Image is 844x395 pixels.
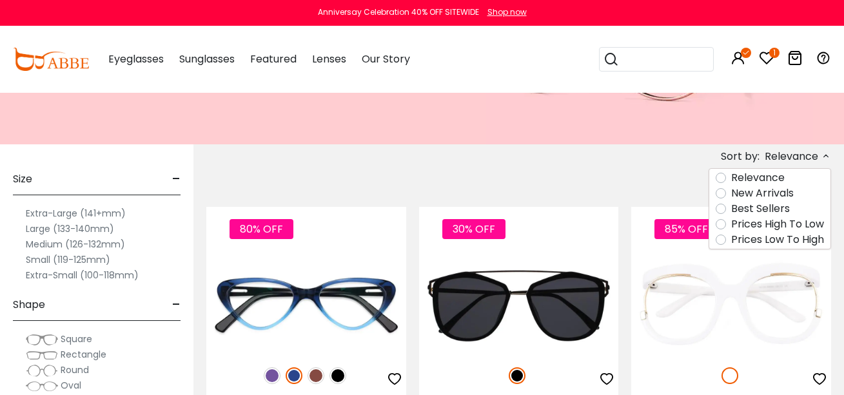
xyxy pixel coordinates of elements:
span: 30% OFF [442,219,505,239]
span: Square [61,332,92,345]
label: Extra-Large (141+mm) [26,206,126,221]
img: Brown [308,367,324,384]
img: Black [329,367,346,384]
img: Square.png [26,333,58,346]
label: Medium (126-132mm) [26,236,125,252]
label: Extra-Small (100-118mm) [26,267,139,283]
img: Blue Hannah - Acetate ,Universal Bridge Fit [206,253,406,353]
img: Purple [264,367,280,384]
span: Sunglasses [179,52,235,66]
label: Large (133-140mm) [26,221,114,236]
span: Sort by: [721,149,760,164]
span: Shape [13,289,45,320]
span: Lenses [312,52,346,66]
label: Best Sellers [731,201,790,217]
label: New Arrivals [731,186,794,201]
a: Shop now [481,6,527,17]
label: Small (119-125mm) [26,252,110,267]
span: Oval [61,379,81,392]
label: Relevance [731,170,785,186]
span: 85% OFF [654,219,718,239]
span: Size [13,164,32,195]
div: Anniversay Celebration 40% OFF SITEWIDE [318,6,479,18]
img: abbeglasses.com [13,48,89,71]
img: White Logoate - Plastic ,Universal Bridge Fit [631,253,831,353]
span: Round [61,363,89,376]
img: Oval.png [26,380,58,392]
div: Shop now [487,6,527,18]
span: Featured [250,52,297,66]
img: White [721,367,738,384]
label: Prices High To Low [731,217,824,232]
img: Rectangle.png [26,349,58,361]
span: Rectangle [61,348,106,361]
span: Our Story [362,52,410,66]
span: - [172,164,181,195]
span: - [172,289,181,320]
span: Eyeglasses [108,52,164,66]
img: Blue [286,367,302,384]
img: Round.png [26,364,58,377]
img: Black [509,367,525,384]
span: 80% OFF [230,219,293,239]
i: 1 [769,48,780,58]
a: 1 [759,53,774,68]
span: Relevance [765,145,818,168]
label: Prices Low To High [731,232,824,247]
img: Black Lydia - Combination,Metal,TR ,Universal Bridge Fit [419,253,619,353]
